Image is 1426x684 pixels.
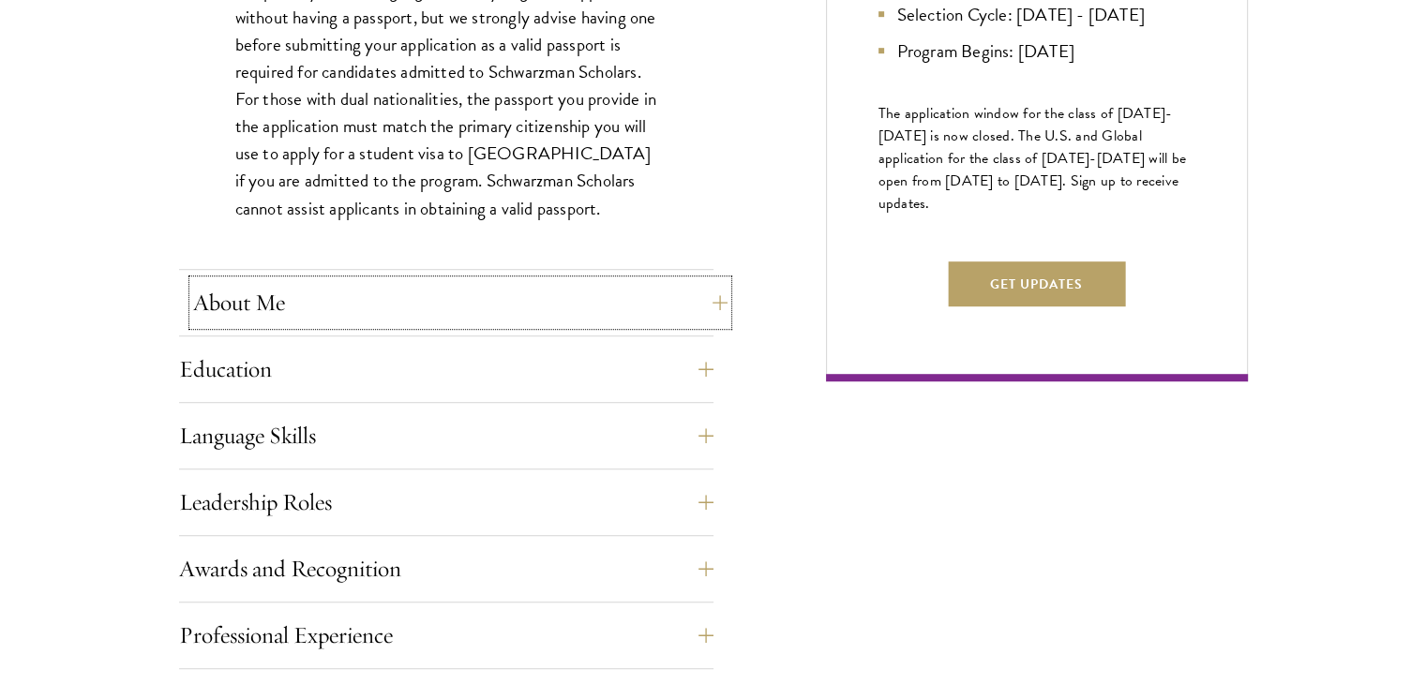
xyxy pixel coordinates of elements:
button: Professional Experience [179,613,713,658]
button: Education [179,347,713,392]
button: About Me [193,280,728,325]
button: Get Updates [948,261,1125,306]
button: Leadership Roles [179,480,713,525]
button: Awards and Recognition [179,546,713,591]
li: Program Begins: [DATE] [878,37,1195,65]
button: Language Skills [179,413,713,458]
li: Selection Cycle: [DATE] - [DATE] [878,1,1195,28]
span: The application window for the class of [DATE]-[DATE] is now closed. The U.S. and Global applicat... [878,102,1187,215]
